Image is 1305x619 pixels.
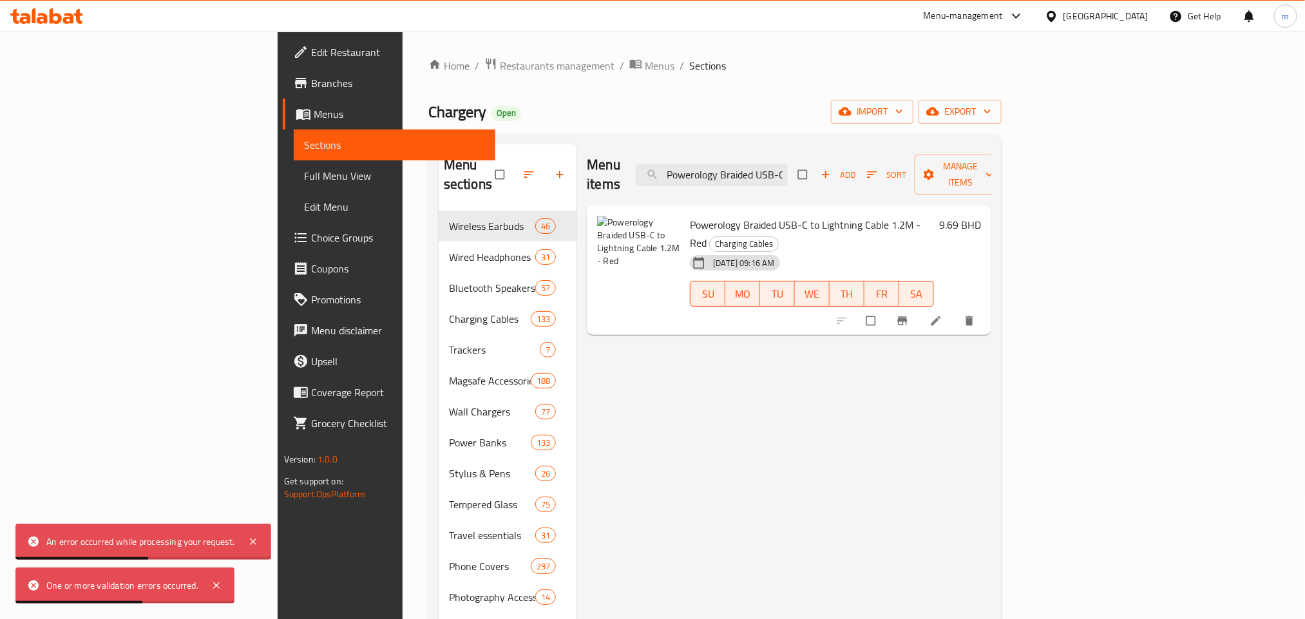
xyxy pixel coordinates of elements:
[449,373,531,388] span: Magsafe Accessories
[439,427,577,458] div: Power Banks133
[439,396,577,427] div: Wall Chargers77
[795,281,830,307] button: WE
[491,108,521,119] span: Open
[318,451,338,468] span: 1.0.0
[449,342,540,357] span: Trackers
[449,558,531,574] span: Phone Covers
[597,216,680,298] img: Powerology Braided USB-C to Lightning Cable 1.2M - Red
[439,458,577,489] div: Stylus & Pens26
[449,497,535,512] span: Tempered Glass
[439,334,577,365] div: Trackers7
[710,236,778,251] span: Charging Cables
[800,285,824,303] span: WE
[690,215,920,252] span: Powerology Braided USB-C to Lightning Cable 1.2M - Red
[283,284,495,315] a: Promotions
[540,342,556,357] div: items
[939,216,981,234] h6: 9.69 BHD
[439,582,577,613] div: Photography Accessories14
[915,155,1006,195] button: Manage items
[531,375,555,387] span: 188
[449,589,535,605] span: Photography Accessories
[449,404,535,419] span: Wall Chargers
[536,251,555,263] span: 31
[864,281,899,307] button: FR
[841,104,903,120] span: import
[536,591,555,604] span: 14
[1063,9,1148,23] div: [GEOGRAPHIC_DATA]
[955,307,986,335] button: delete
[294,160,495,191] a: Full Menu View
[919,100,1002,124] button: export
[1282,9,1290,23] span: m
[531,558,556,574] div: items
[899,281,934,307] button: SA
[283,222,495,253] a: Choice Groups
[929,104,991,120] span: export
[311,323,485,338] span: Menu disclaimer
[283,315,495,346] a: Menu disclaimer
[536,468,555,480] span: 26
[284,473,343,490] span: Get support on:
[311,415,485,431] span: Grocery Checklist
[870,285,894,303] span: FR
[449,249,535,265] span: Wired Headphones
[696,285,720,303] span: SU
[311,230,485,245] span: Choice Groups
[531,435,556,450] div: items
[859,309,886,333] span: Select to update
[817,165,859,185] button: Add
[531,560,555,573] span: 297
[449,311,531,327] span: Charging Cables
[283,253,495,284] a: Coupons
[830,281,864,307] button: TH
[925,158,996,191] span: Manage items
[449,435,531,450] div: Power Banks
[888,307,919,335] button: Branch-specific-item
[620,58,624,73] li: /
[835,285,859,303] span: TH
[535,497,556,512] div: items
[449,218,535,234] span: Wireless Earbuds
[283,99,495,129] a: Menus
[311,261,485,276] span: Coupons
[283,377,495,408] a: Coverage Report
[535,528,556,543] div: items
[449,528,535,543] span: Travel essentials
[531,313,555,325] span: 133
[821,167,855,182] span: Add
[689,58,726,73] span: Sections
[294,191,495,222] a: Edit Menu
[449,466,535,481] span: Stylus & Pens
[304,168,485,184] span: Full Menu View
[536,406,555,418] span: 77
[817,165,859,185] span: Add item
[439,520,577,551] div: Travel essentials31
[428,57,1002,74] nav: breadcrumb
[439,272,577,303] div: Bluetooth Speakers57
[284,451,316,468] span: Version:
[531,437,555,449] span: 133
[924,8,1003,24] div: Menu-management
[645,58,674,73] span: Menus
[864,165,910,185] button: Sort
[515,160,546,189] span: Sort sections
[680,58,684,73] li: /
[283,37,495,68] a: Edit Restaurant
[294,129,495,160] a: Sections
[536,220,555,233] span: 46
[760,281,795,307] button: TU
[730,285,755,303] span: MO
[311,44,485,60] span: Edit Restaurant
[304,137,485,153] span: Sections
[765,285,790,303] span: TU
[540,344,555,356] span: 7
[314,106,485,122] span: Menus
[46,535,235,549] div: An error occurred while processing your request.
[439,489,577,520] div: Tempered Glass75
[449,280,535,296] span: Bluetooth Speakers
[284,486,366,502] a: Support.OpsPlatform
[439,242,577,272] div: Wired Headphones31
